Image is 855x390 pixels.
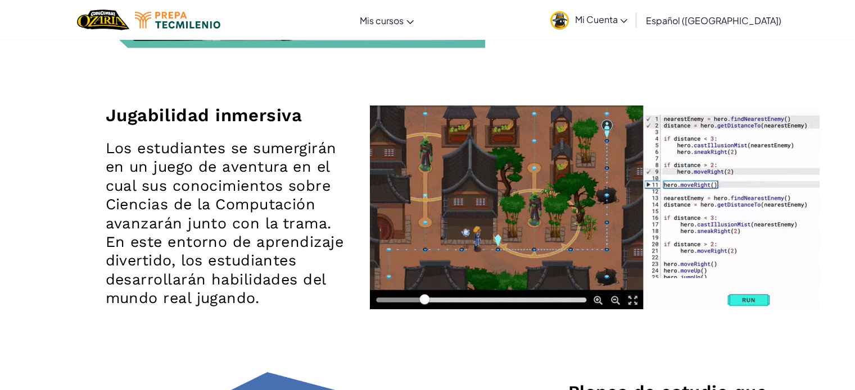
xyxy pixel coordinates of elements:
a: Mi Cuenta [545,2,633,38]
p: Los estudiantes se sumergirán en un juego de aventura en el cual sus conocimientos sobre Ciencias... [106,139,353,308]
span: Mis cursos [360,15,404,26]
a: Español ([GEOGRAPHIC_DATA]) [640,5,786,35]
img: Tecmilenio logo [135,12,220,29]
span: Mi Cuenta [574,13,627,25]
h2: Jugabilidad inmersiva [106,104,353,127]
a: Ozaria by CodeCombat logo [77,8,129,31]
span: Español ([GEOGRAPHIC_DATA]) [645,15,781,26]
img: Home [77,8,129,31]
img: avatar [550,11,569,30]
a: Mis cursos [354,5,419,35]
